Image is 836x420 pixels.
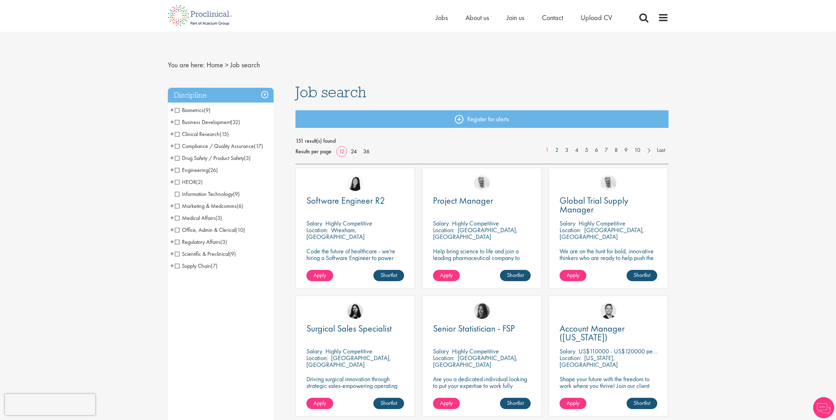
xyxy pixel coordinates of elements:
span: Apply [313,271,326,279]
div: Discipline [168,88,274,103]
span: (32) [231,118,240,126]
span: (15) [220,130,229,138]
span: Business Development [175,118,240,126]
a: Software Engineer R2 [306,196,404,205]
span: (6) [237,202,243,210]
span: Senior Statistician - FSP [433,322,515,334]
img: Parker Jensen [600,303,616,319]
span: (9) [204,106,210,114]
p: Are you a dedicated individual looking to put your expertise to work fully flexibly in a remote p... [433,376,531,396]
span: (9) [229,250,236,258]
span: Global Trial Supply Manager [560,194,628,215]
a: Jobs [436,13,448,22]
a: 6 [591,146,602,154]
span: Regulatory Affairs [175,238,220,246]
a: 3 [562,146,572,154]
span: Clinical Research [175,130,220,138]
span: + [170,248,174,259]
span: Apply [440,271,453,279]
span: Marketing & Medcomms [175,202,237,210]
span: (7) [211,262,218,270]
span: Scientific & Preclinical [175,250,229,258]
span: HEOR [175,178,203,186]
span: (3) [220,238,227,246]
a: 5 [581,146,592,154]
a: 7 [601,146,611,154]
span: Account Manager ([US_STATE]) [560,322,625,343]
span: Medical Affairs [175,214,222,222]
a: Upload CV [581,13,612,22]
a: Surgical Sales Specialist [306,324,404,333]
span: Medical Affairs [175,214,215,222]
p: Wrexham, [GEOGRAPHIC_DATA] [306,226,365,241]
p: [GEOGRAPHIC_DATA], [GEOGRAPHIC_DATA] [560,226,644,241]
a: Shortlist [373,398,404,409]
span: Job search [295,82,366,101]
span: Information Technology [175,190,233,198]
a: 2 [552,146,562,154]
span: Compliance / Quality Assurance [175,142,263,150]
span: Information Technology [175,190,240,198]
span: Apply [567,271,579,279]
a: 12 [336,148,347,155]
span: + [170,200,174,211]
a: Shortlist [500,270,531,281]
span: Job search [230,60,260,69]
span: (3) [215,214,222,222]
a: 24 [348,148,359,155]
a: Apply [306,270,333,281]
img: Indre Stankeviciute [347,303,363,319]
span: Drug Safety / Product Safety [175,154,251,162]
a: Shortlist [373,270,404,281]
span: Apply [567,399,579,407]
span: Supply Chain [175,262,218,270]
p: Highly Competitive [325,347,372,355]
a: 1 [542,146,552,154]
span: + [170,105,174,115]
span: Regulatory Affairs [175,238,227,246]
p: US$110000 - US$120000 per annum [579,347,672,355]
span: > [225,60,228,69]
span: Drug Safety / Product Safety [175,154,244,162]
span: Salary [306,219,322,227]
span: Results per page [295,146,331,157]
img: Numhom Sudsok [347,175,363,191]
p: We are on the hunt for bold, innovative thinkers who are ready to help push the boundaries of sci... [560,248,657,274]
span: + [170,224,174,235]
span: Supply Chain [175,262,211,270]
span: Apply [440,399,453,407]
p: Driving surgical innovation through strategic sales-empowering operating rooms with cutting-edge ... [306,376,404,402]
img: Joshua Bye [600,175,616,191]
span: Location: [433,354,454,362]
span: + [170,141,174,151]
span: Location: [306,226,328,234]
span: Salary [560,347,575,355]
img: Heidi Hennigan [474,303,490,319]
span: Marketing & Medcomms [175,202,243,210]
span: + [170,129,174,139]
p: Shape your future with the freedom to work where you thrive! Join our client with this fully remo... [560,376,657,402]
p: Help bring science to life and join a leading pharmaceutical company to play a key role in overse... [433,248,531,274]
a: 10 [631,146,644,154]
a: 9 [621,146,631,154]
a: breadcrumb link [207,60,223,69]
a: 8 [611,146,621,154]
a: Join us [507,13,524,22]
span: (10) [236,226,245,234]
span: Biometrics [175,106,210,114]
img: Joshua Bye [474,175,490,191]
p: Highly Competitive [325,219,372,227]
img: Chatbot [813,397,834,418]
span: + [170,117,174,127]
span: + [170,177,174,187]
a: Shortlist [627,270,657,281]
span: + [170,212,174,223]
a: Apply [433,270,460,281]
span: Project Manager [433,194,493,206]
a: Apply [560,398,586,409]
